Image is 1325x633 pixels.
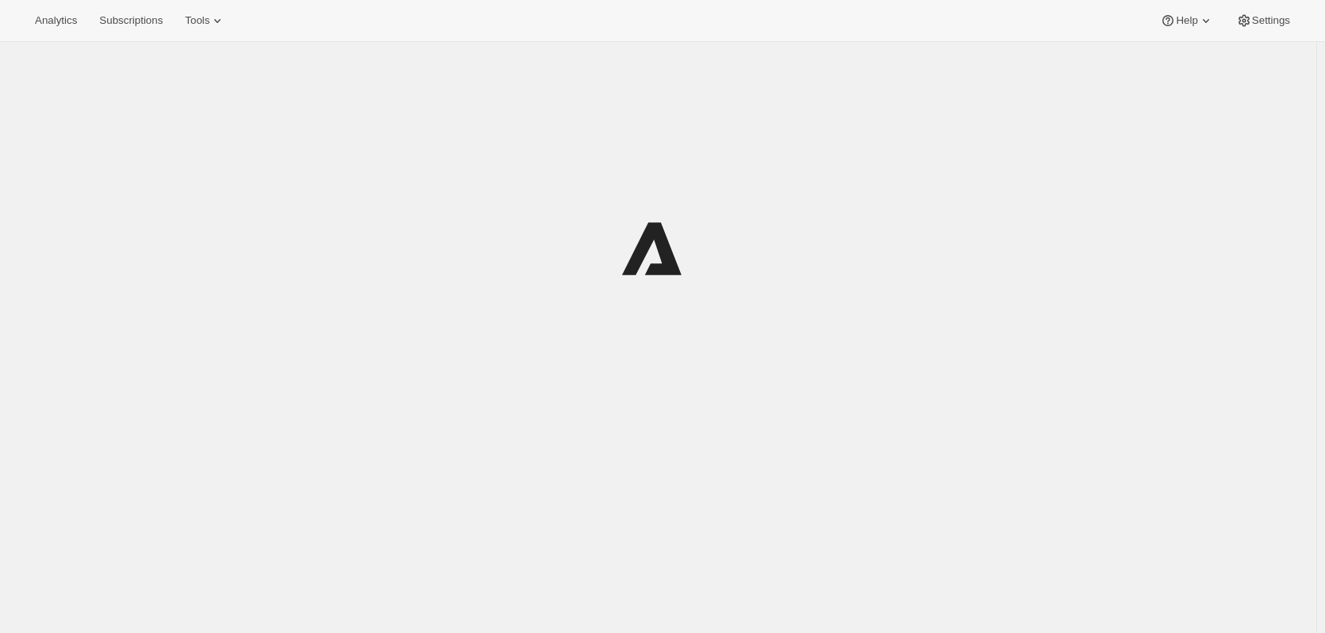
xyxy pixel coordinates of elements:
[1176,14,1197,27] span: Help
[35,14,77,27] span: Analytics
[175,10,235,32] button: Tools
[25,10,86,32] button: Analytics
[1150,10,1223,32] button: Help
[90,10,172,32] button: Subscriptions
[185,14,209,27] span: Tools
[1252,14,1290,27] span: Settings
[1227,10,1300,32] button: Settings
[99,14,163,27] span: Subscriptions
